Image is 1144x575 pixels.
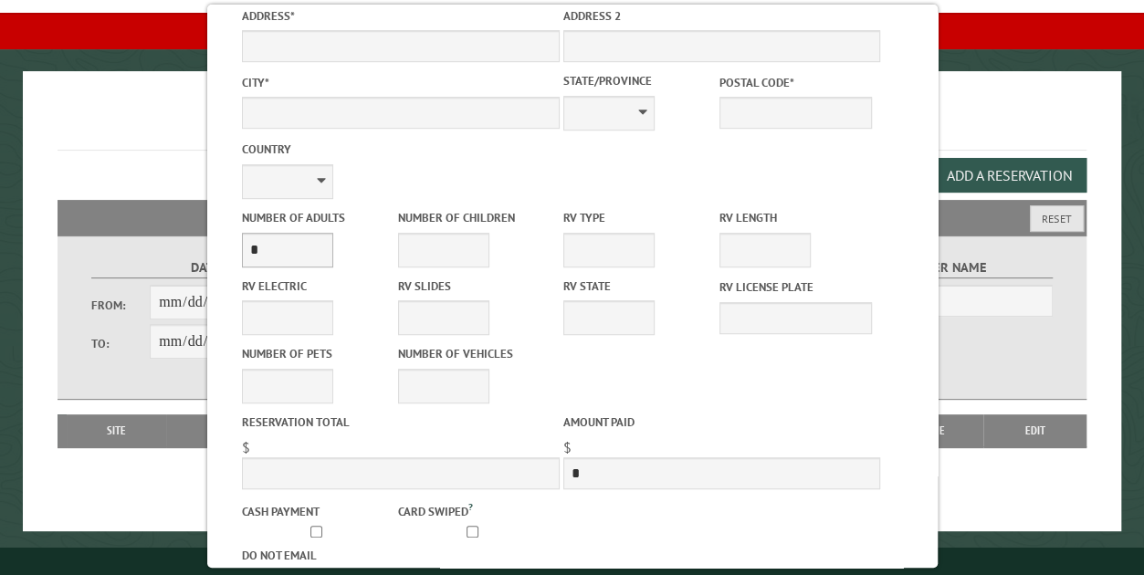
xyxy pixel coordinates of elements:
[397,277,550,295] label: RV Slides
[67,414,166,447] th: Site
[397,209,550,226] label: Number of Children
[397,345,550,362] label: Number of Vehicles
[241,438,249,456] span: $
[241,7,559,25] label: Address
[467,500,472,513] a: ?
[719,278,871,296] label: RV License Plate
[562,72,715,89] label: State/Province
[562,7,880,25] label: Address 2
[241,74,559,91] label: City
[241,413,559,431] label: Reservation Total
[719,209,871,226] label: RV Length
[241,503,394,520] label: Cash payment
[397,499,550,519] label: Card swiped
[983,414,1086,447] th: Edit
[166,414,298,447] th: Dates
[241,345,394,362] label: Number of Pets
[91,297,151,314] label: From:
[91,335,151,352] label: To:
[562,413,880,431] label: Amount paid
[562,438,571,456] span: $
[91,257,328,278] label: Dates
[241,141,559,158] label: Country
[241,277,394,295] label: RV Electric
[562,277,715,295] label: RV State
[241,547,394,564] label: Do not email
[241,209,394,226] label: Number of Adults
[719,74,871,91] label: Postal Code
[58,100,1087,151] h1: Reservations
[1030,205,1084,232] button: Reset
[562,209,715,226] label: RV Type
[58,200,1087,235] h2: Filters
[930,158,1086,193] button: Add a Reservation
